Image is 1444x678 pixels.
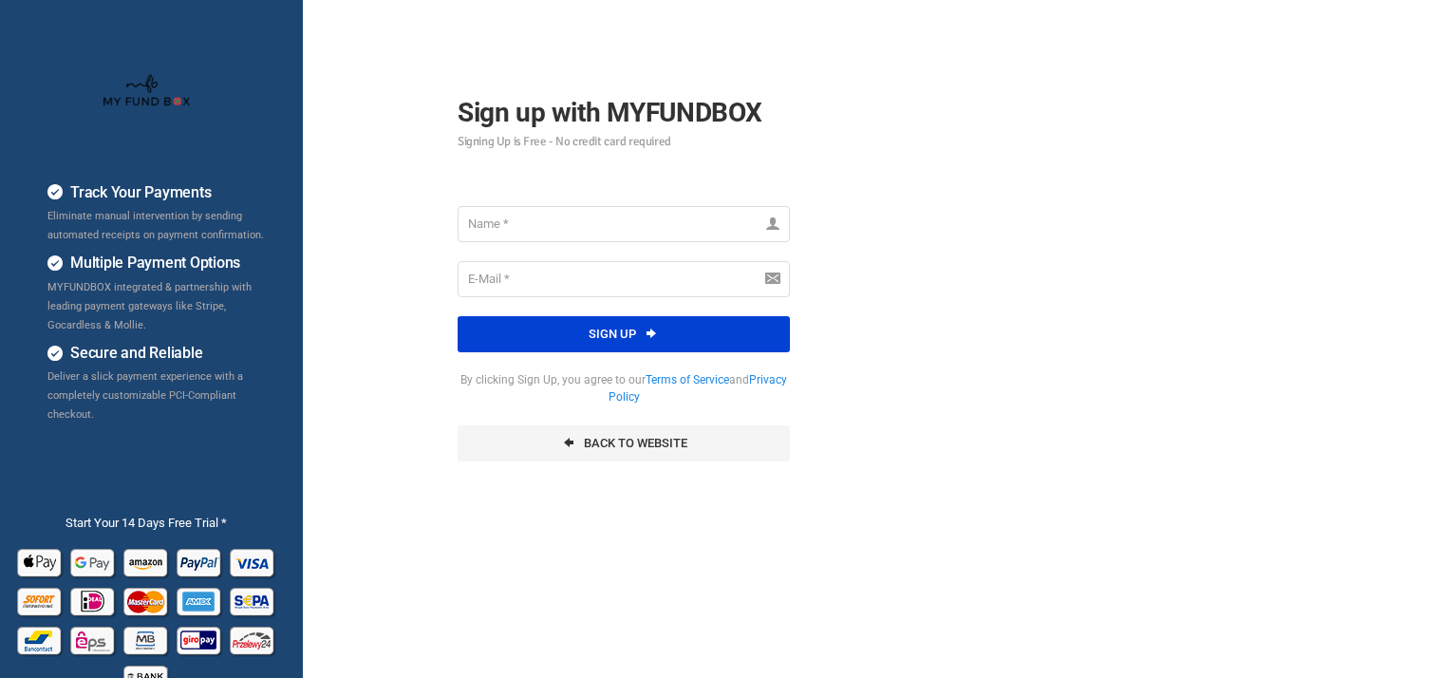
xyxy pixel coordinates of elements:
input: E-Mail * [458,261,790,297]
span: Deliver a slick payment experience with a completely customizable PCI-Compliant checkout. [47,370,243,421]
img: Sofort Pay [15,581,66,620]
img: giropay [175,620,225,659]
img: Apple Pay [15,542,66,581]
span: Eliminate manual intervention by sending automated receipts on payment confirmation. [47,210,264,241]
img: Google Pay [68,542,119,581]
button: Sign up [458,316,790,352]
img: Visa [228,542,278,581]
img: p24 Pay [228,620,278,659]
a: Terms of Service [646,373,729,386]
a: Back To Website [458,425,790,461]
img: Paypal [175,542,225,581]
h4: Multiple Payment Options [47,252,274,275]
img: Mastercard Pay [122,581,172,620]
span: MYFUNDBOX integrated & partnership with leading payment gateways like Stripe, Gocardless & Mollie. [47,281,252,331]
img: mb Pay [122,620,172,659]
img: american_express Pay [175,581,225,620]
span: By clicking Sign Up, you agree to our and [458,371,790,406]
h4: Track Your Payments [47,181,274,205]
small: Signing Up is Free - No credit card required [458,136,790,148]
img: Amazon [122,542,172,581]
input: Name * [458,206,790,242]
img: sepa Pay [228,581,278,620]
h2: Sign up with MYFUNDBOX [458,92,790,148]
img: whiteMFB.png [103,73,191,109]
h4: Secure and Reliable [47,342,274,366]
img: EPS Pay [68,620,119,659]
img: Ideal Pay [68,581,119,620]
img: Bancontact Pay [15,620,66,659]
